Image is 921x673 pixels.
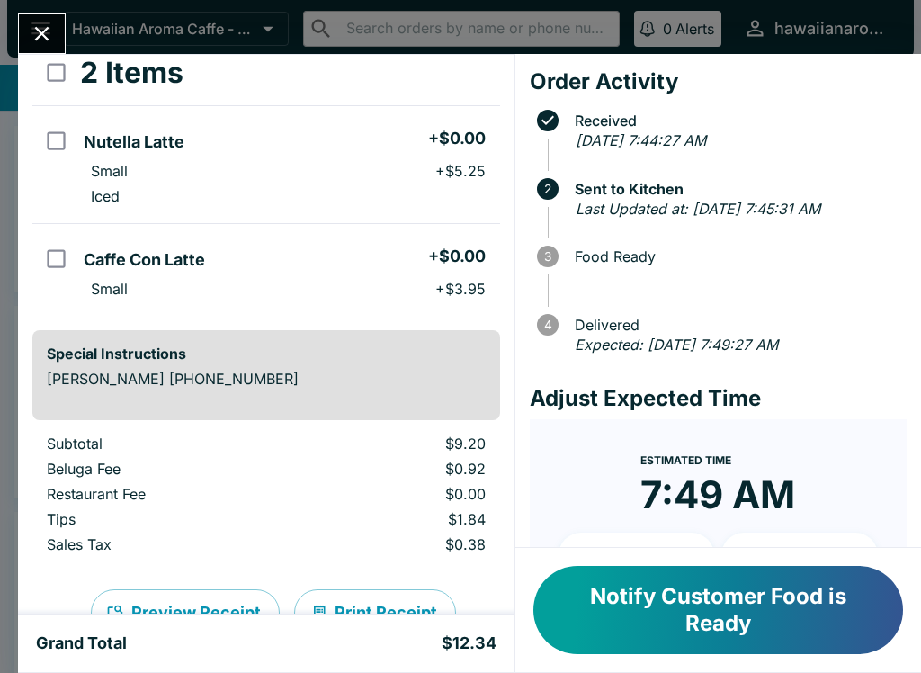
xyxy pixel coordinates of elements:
h5: + $0.00 [428,128,486,149]
p: $1.84 [323,510,486,528]
button: + 20 [721,533,878,578]
button: Close [19,14,65,53]
em: [DATE] 7:44:27 AM [576,131,706,149]
h5: Nutella Latte [84,131,184,153]
h5: + $0.00 [428,246,486,267]
p: Small [91,280,128,298]
span: Received [566,112,907,129]
span: Delivered [566,317,907,333]
text: 3 [544,249,551,264]
em: Expected: [DATE] 7:49:27 AM [575,336,778,354]
em: Last Updated at: [DATE] 7:45:31 AM [576,200,820,218]
p: Beluga Fee [47,460,294,478]
button: Preview Receipt [91,589,280,636]
span: Estimated Time [640,453,731,467]
button: Print Receipt [294,589,456,636]
p: Sales Tax [47,535,294,553]
p: $0.00 [323,485,486,503]
h3: 2 Items [80,55,183,91]
p: Subtotal [47,435,294,453]
h6: Special Instructions [47,345,486,363]
span: Sent to Kitchen [566,181,907,197]
p: $0.92 [323,460,486,478]
text: 4 [543,318,551,332]
h5: $12.34 [442,633,496,654]
p: Tips [47,510,294,528]
button: Notify Customer Food is Ready [533,566,903,654]
p: + $3.95 [435,280,486,298]
p: + $5.25 [435,162,486,180]
p: Iced [91,187,120,205]
h5: Grand Total [36,633,127,654]
button: + 10 [559,533,715,578]
p: $0.38 [323,535,486,553]
time: 7:49 AM [640,471,795,518]
table: orders table [32,435,500,561]
h5: Caffe Con Latte [84,249,205,271]
p: [PERSON_NAME] [PHONE_NUMBER] [47,370,486,388]
p: Restaurant Fee [47,485,294,503]
h4: Adjust Expected Time [530,385,907,412]
h4: Order Activity [530,68,907,95]
p: $9.20 [323,435,486,453]
text: 2 [544,182,551,196]
table: orders table [32,40,500,316]
p: Small [91,162,128,180]
span: Food Ready [566,248,907,265]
